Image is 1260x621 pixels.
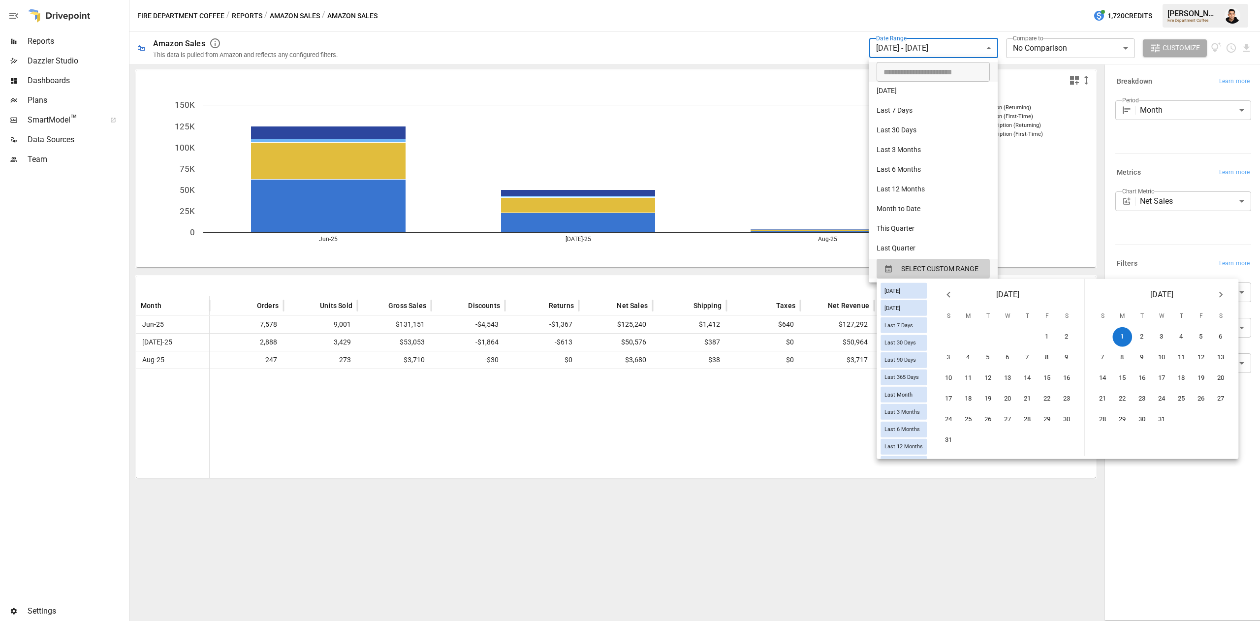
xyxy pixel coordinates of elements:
[959,410,978,430] button: 25
[869,160,998,180] li: Last 6 Months
[1172,307,1190,326] span: Thursday
[978,369,998,388] button: 12
[1172,369,1192,388] button: 18
[869,82,998,101] li: [DATE]
[1192,348,1211,368] button: 12
[881,305,904,311] span: [DATE]
[1057,348,1077,368] button: 9
[1211,348,1231,368] button: 13
[939,285,958,305] button: Previous month
[1133,389,1152,409] button: 23
[959,307,977,326] span: Monday
[869,219,998,239] li: This Quarter
[881,426,924,433] span: Last 6 Months
[881,283,927,299] div: [DATE]
[881,300,927,316] div: [DATE]
[1133,410,1152,430] button: 30
[1133,307,1151,326] span: Tuesday
[1153,307,1170,326] span: Wednesday
[881,391,916,398] span: Last Month
[1113,389,1133,409] button: 22
[881,287,904,294] span: [DATE]
[877,259,990,279] button: SELECT CUSTOM RANGE
[1038,307,1056,326] span: Friday
[1018,348,1038,368] button: 7
[1038,410,1057,430] button: 29
[1018,389,1038,409] button: 21
[1133,369,1152,388] button: 16
[1113,327,1133,347] button: 1
[1211,285,1230,305] button: Next month
[1038,348,1057,368] button: 8
[999,307,1016,326] span: Wednesday
[1172,327,1192,347] button: 4
[1192,307,1210,326] span: Friday
[881,357,920,363] span: Last 90 Days
[959,348,978,368] button: 4
[1038,389,1057,409] button: 22
[881,374,923,380] span: Last 365 Days
[1152,389,1172,409] button: 24
[1093,389,1113,409] button: 21
[1057,410,1077,430] button: 30
[1094,307,1111,326] span: Sunday
[939,431,959,450] button: 31
[881,317,927,333] div: Last 7 Days
[881,456,927,472] div: Last Year
[901,263,978,275] span: SELECT CUSTOM RANGE
[939,369,959,388] button: 10
[940,307,957,326] span: Sunday
[939,348,959,368] button: 3
[1211,369,1231,388] button: 20
[978,389,998,409] button: 19
[1018,410,1038,430] button: 28
[998,410,1018,430] button: 27
[881,438,927,454] div: Last 12 Months
[1113,369,1133,388] button: 15
[959,389,978,409] button: 18
[869,101,998,121] li: Last 7 Days
[869,200,998,219] li: Month to Date
[1093,369,1113,388] button: 14
[1212,307,1229,326] span: Saturday
[1150,288,1173,302] span: [DATE]
[998,348,1018,368] button: 6
[881,322,917,329] span: Last 7 Days
[869,180,998,200] li: Last 12 Months
[1172,389,1192,409] button: 25
[1018,307,1036,326] span: Thursday
[881,443,927,450] span: Last 12 Months
[1113,410,1133,430] button: 29
[998,389,1018,409] button: 20
[881,352,927,368] div: Last 90 Days
[1211,327,1231,347] button: 6
[979,307,997,326] span: Tuesday
[998,369,1018,388] button: 13
[881,421,927,437] div: Last 6 Months
[869,121,998,141] li: Last 30 Days
[881,370,927,385] div: Last 365 Days
[1192,389,1211,409] button: 26
[1093,410,1113,430] button: 28
[1057,327,1077,347] button: 2
[1192,369,1211,388] button: 19
[1133,327,1152,347] button: 2
[1038,327,1057,347] button: 1
[939,410,959,430] button: 24
[1057,389,1077,409] button: 23
[1152,327,1172,347] button: 3
[978,410,998,430] button: 26
[1152,369,1172,388] button: 17
[1038,369,1057,388] button: 15
[996,288,1019,302] span: [DATE]
[939,389,959,409] button: 17
[881,387,927,403] div: Last Month
[881,408,924,415] span: Last 3 Months
[1093,348,1113,368] button: 7
[1211,389,1231,409] button: 27
[881,404,927,420] div: Last 3 Months
[1113,307,1131,326] span: Monday
[1172,348,1192,368] button: 11
[1057,369,1077,388] button: 16
[1018,369,1038,388] button: 14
